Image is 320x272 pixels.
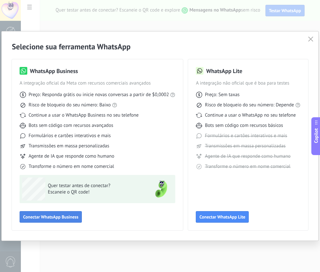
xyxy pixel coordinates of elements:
[205,143,285,149] span: Transmissões em massa personalizadas
[29,153,114,160] span: Agente de IA que responde como humano
[205,122,283,129] span: Bots sem código com recursos básicos
[20,211,82,223] button: Conectar WhatsApp Business
[196,211,249,223] button: Conectar WhatsApp Lite
[48,183,142,189] span: Quer testar antes de conectar?
[30,67,78,75] h3: WhatsApp Business
[205,133,287,139] span: Formulários e cartões interativos e mais
[29,112,139,119] span: Continue a usar o WhatsApp Business no seu telefone
[205,112,296,119] span: Continue a usar o WhatsApp no seu telefone
[196,80,300,87] span: A integração não oficial que é boa para testes
[29,92,169,98] span: Preço: Responda grátis ou inicie novas conversas a partir de $0,0002
[48,189,142,195] span: Escaneie o QR code!
[29,122,113,129] span: Bots sem código com recursos avançados
[29,133,111,139] span: Formulários e cartões interativos e mais
[205,92,239,98] span: Preço: Sem taxas
[150,177,173,201] img: green-phone.png
[29,102,111,108] span: Risco de bloqueio do seu número: Baixo
[205,153,290,160] span: Agente de IA que responde como humano
[205,163,290,170] span: Transforme o número em nome comercial
[29,163,114,170] span: Transforme o número em nome comercial
[23,215,78,219] span: Conectar WhatsApp Business
[205,102,294,108] span: Risco de bloqueio do seu número: Depende
[206,67,242,75] h3: WhatsApp Lite
[199,215,245,219] span: Conectar WhatsApp Lite
[313,128,319,143] span: Copilot
[20,80,175,87] span: A integração oficial da Meta com recursos comerciais avançados
[12,42,308,52] h2: Selecione sua ferramenta WhatsApp
[29,143,109,149] span: Transmissões em massa personalizadas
